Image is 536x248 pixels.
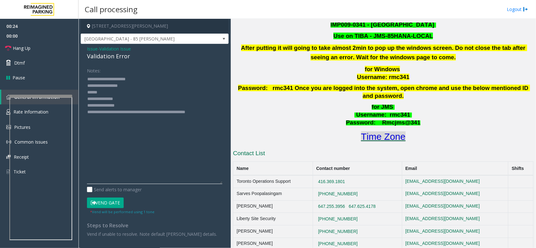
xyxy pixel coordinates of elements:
[81,34,199,44] span: [GEOGRAPHIC_DATA] - 85 [PERSON_NAME]
[14,60,25,66] span: Dtmf
[6,125,11,129] img: 'icon'
[87,198,124,208] button: Vend Gate
[13,45,30,51] span: Hang Up
[6,95,11,99] img: 'icon'
[6,140,11,145] img: 'icon'
[14,94,60,100] span: General Information
[241,45,527,61] b: After putting it will going to take almost 2min to pop up the windows screen. Do not close the ta...
[405,203,480,208] a: [EMAIL_ADDRESS][DOMAIN_NAME]
[87,65,100,74] label: Notes:
[87,52,222,61] div: Validation Error
[385,111,410,118] span: : rmc341
[316,204,347,209] button: 647.255.3956
[316,241,360,247] button: [PHONE_NUMBER]
[6,169,10,175] img: 'icon'
[90,209,154,214] small: Vend will be performed using 1 tone
[507,6,528,13] a: Logout
[313,162,402,176] th: Contact number
[82,2,141,17] h3: Call processing
[6,155,11,159] img: 'icon'
[316,179,347,185] button: 416.369.1801
[365,66,400,72] span: for Windows
[372,103,393,110] span: for JMS
[6,109,10,115] img: 'icon'
[87,223,222,229] h4: Steps to Resolve
[233,162,313,176] th: Name
[233,213,313,225] td: Liberty Site Security
[87,231,222,237] p: Vend if unable to resolve. Note default [PERSON_NAME] details.
[405,229,480,234] a: [EMAIL_ADDRESS][DOMAIN_NAME]
[316,229,360,235] button: [PHONE_NUMBER]
[98,46,131,52] span: -
[13,74,25,81] span: Pause
[356,111,385,118] span: Username
[81,19,229,34] h4: [STREET_ADDRESS][PERSON_NAME]
[233,175,313,188] td: Toronto Operations Support
[99,45,131,52] span: Validation Issue
[405,179,480,184] a: [EMAIL_ADDRESS][DOMAIN_NAME]
[316,191,360,197] button: [PHONE_NUMBER]
[331,21,435,28] span: IMP009-0341 - [GEOGRAPHIC_DATA]
[87,45,98,52] span: Issue
[361,131,406,142] a: Time Zone
[233,200,313,213] td: [PERSON_NAME]
[405,241,480,246] a: [EMAIL_ADDRESS][DOMAIN_NAME]
[523,6,528,13] img: logout
[405,191,480,196] a: [EMAIL_ADDRESS][DOMAIN_NAME]
[333,33,433,39] font: Use on TIBA - JMS-85HANA-LOCAL
[87,186,142,193] label: Send alerts to manager
[347,204,378,209] button: 647.625.4178
[508,162,533,176] th: Shifts
[1,90,79,104] a: General Information
[402,162,508,176] th: Email
[233,188,313,200] td: Sarves Poopalasingam
[233,225,313,238] td: [PERSON_NAME]
[346,119,420,126] span: Password: Rmcjms@341
[405,216,480,221] a: [EMAIL_ADDRESS][DOMAIN_NAME]
[238,85,530,99] span: Password: rmc341 Once you are logged into the system, open chrome and use the below mentioned ID ...
[316,216,360,222] button: [PHONE_NUMBER]
[233,149,533,159] h3: Contact List
[357,74,409,80] span: Username: rmc341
